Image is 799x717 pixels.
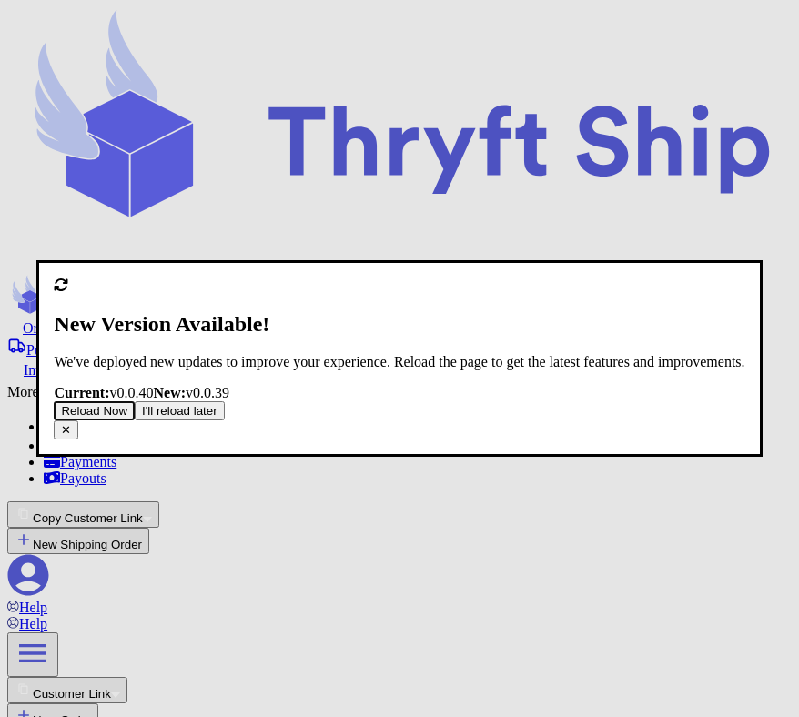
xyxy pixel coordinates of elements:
p: We've deployed new updates to improve your experience. Reload the page to get the latest features... [54,354,744,370]
strong: New: [153,385,186,400]
h2: New Version Available! [54,312,744,337]
span: v 0.0.40 [54,385,153,400]
strong: Current: [54,385,109,400]
button: I'll reload later [135,401,225,420]
span: v 0.0.39 [153,385,229,400]
button: Reload Now [54,401,135,420]
button: ✕ [54,420,78,439]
